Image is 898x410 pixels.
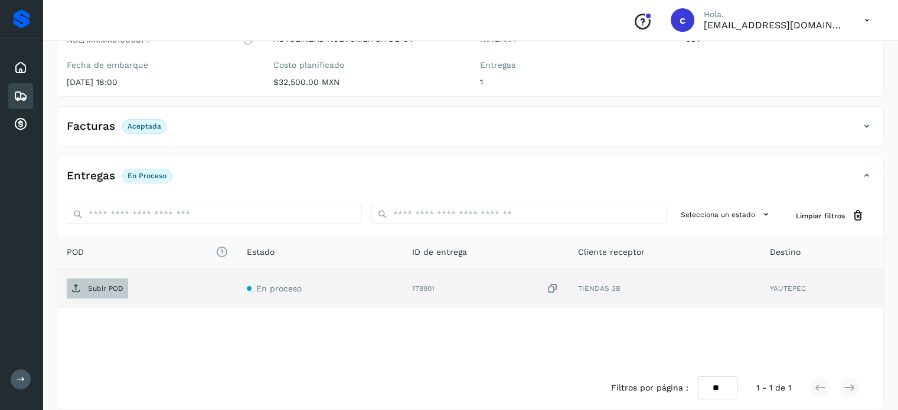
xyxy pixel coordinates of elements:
[273,77,461,87] p: $32,500.00 MXN
[568,269,760,308] td: TIENDAS 3B
[704,9,845,19] p: Hola,
[769,246,800,258] span: Destino
[412,246,467,258] span: ID de entrega
[8,83,33,109] div: Embarques
[786,205,874,227] button: Limpiar filtros
[611,382,688,394] span: Filtros por página :
[57,166,883,195] div: EntregasEn proceso
[796,211,845,221] span: Limpiar filtros
[8,55,33,81] div: Inicio
[67,120,115,133] h4: Facturas
[67,278,128,299] button: Subir POD
[760,269,883,308] td: YAUTEPEC
[128,172,166,180] p: En proceso
[756,382,791,394] span: 1 - 1 de 1
[480,77,668,87] p: 1
[256,284,302,293] span: En proceso
[480,60,668,70] label: Entregas
[128,122,161,130] p: Aceptada
[676,205,777,224] button: Selecciona un estado
[67,246,228,258] span: POD
[577,246,644,258] span: Cliente receptor
[67,60,254,70] label: Fecha de embarque
[273,60,461,70] label: Costo planificado
[8,111,33,137] div: Cuentas por cobrar
[57,116,883,146] div: FacturasAceptada
[412,283,559,295] div: 178901
[67,77,254,87] p: [DATE] 18:00
[704,19,845,31] p: cobranza@nuevomex.com.mx
[247,246,275,258] span: Estado
[67,169,115,183] h4: Entregas
[88,284,123,293] p: Subir POD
